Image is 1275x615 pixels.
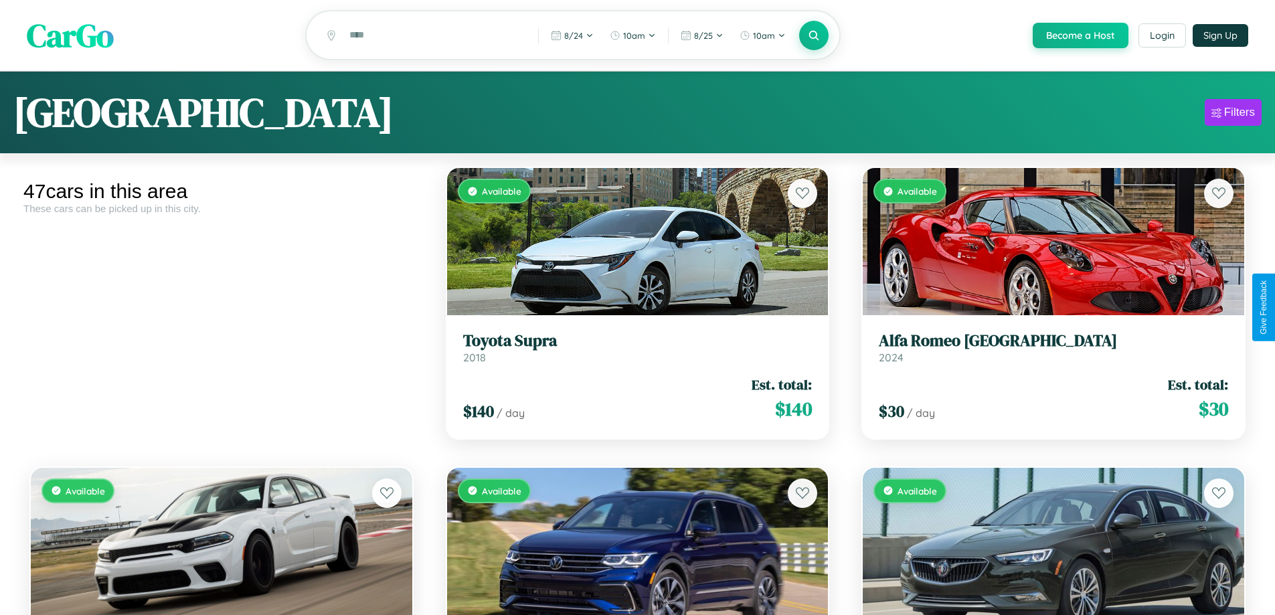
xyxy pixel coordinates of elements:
[1033,23,1128,48] button: Become a Host
[23,180,420,203] div: 47 cars in this area
[879,400,904,422] span: $ 30
[23,203,420,214] div: These cars can be picked up in this city.
[898,485,937,497] span: Available
[463,331,813,351] h3: Toyota Supra
[544,25,600,46] button: 8/24
[482,185,521,197] span: Available
[752,375,812,394] span: Est. total:
[674,25,730,46] button: 8/25
[463,331,813,364] a: Toyota Supra2018
[463,351,486,364] span: 2018
[733,25,792,46] button: 10am
[879,331,1228,364] a: Alfa Romeo [GEOGRAPHIC_DATA]2024
[898,185,937,197] span: Available
[623,30,645,41] span: 10am
[1199,396,1228,422] span: $ 30
[603,25,663,46] button: 10am
[482,485,521,497] span: Available
[27,13,114,58] span: CarGo
[1168,375,1228,394] span: Est. total:
[694,30,713,41] span: 8 / 25
[497,406,525,420] span: / day
[775,396,812,422] span: $ 140
[1224,106,1255,119] div: Filters
[879,331,1228,351] h3: Alfa Romeo [GEOGRAPHIC_DATA]
[564,30,583,41] span: 8 / 24
[1205,99,1262,126] button: Filters
[1138,23,1186,48] button: Login
[66,485,105,497] span: Available
[907,406,935,420] span: / day
[1259,280,1268,335] div: Give Feedback
[753,30,775,41] span: 10am
[13,85,394,140] h1: [GEOGRAPHIC_DATA]
[879,351,904,364] span: 2024
[1193,24,1248,47] button: Sign Up
[463,400,494,422] span: $ 140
